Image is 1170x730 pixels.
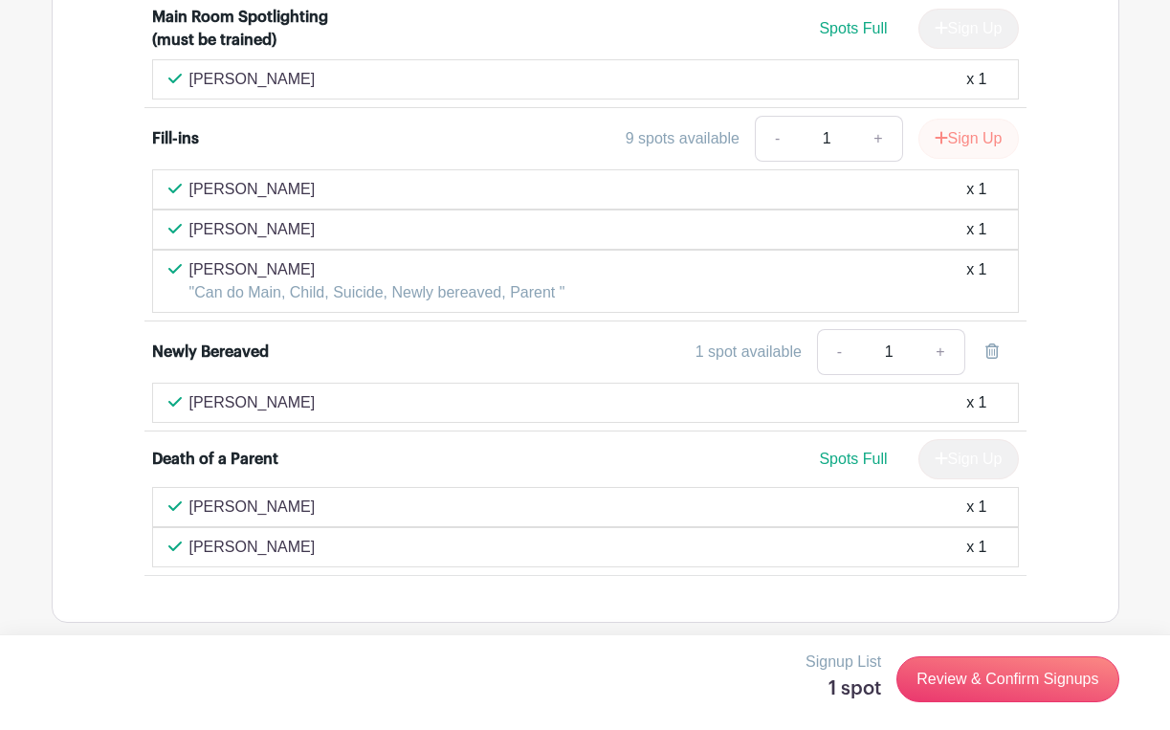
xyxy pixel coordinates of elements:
[966,258,986,304] div: x 1
[152,127,199,150] div: Fill-ins
[152,448,278,471] div: Death of a Parent
[819,20,887,36] span: Spots Full
[854,116,902,162] a: +
[189,496,316,519] p: [PERSON_NAME]
[189,218,316,241] p: [PERSON_NAME]
[918,119,1019,159] button: Sign Up
[966,536,986,559] div: x 1
[189,258,565,281] p: [PERSON_NAME]
[966,178,986,201] div: x 1
[189,391,316,414] p: [PERSON_NAME]
[966,391,986,414] div: x 1
[817,329,861,375] a: -
[189,178,316,201] p: [PERSON_NAME]
[806,677,881,700] h5: 1 spot
[966,496,986,519] div: x 1
[189,68,316,91] p: [PERSON_NAME]
[626,127,740,150] div: 9 spots available
[152,341,269,364] div: Newly Bereaved
[966,68,986,91] div: x 1
[189,281,565,304] p: "Can do Main, Child, Suicide, Newly bereaved, Parent "
[916,329,964,375] a: +
[819,451,887,467] span: Spots Full
[896,656,1118,702] a: Review & Confirm Signups
[189,536,316,559] p: [PERSON_NAME]
[966,218,986,241] div: x 1
[755,116,799,162] a: -
[806,651,881,674] p: Signup List
[695,341,802,364] div: 1 spot available
[152,6,346,52] div: Main Room Spotlighting (must be trained)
